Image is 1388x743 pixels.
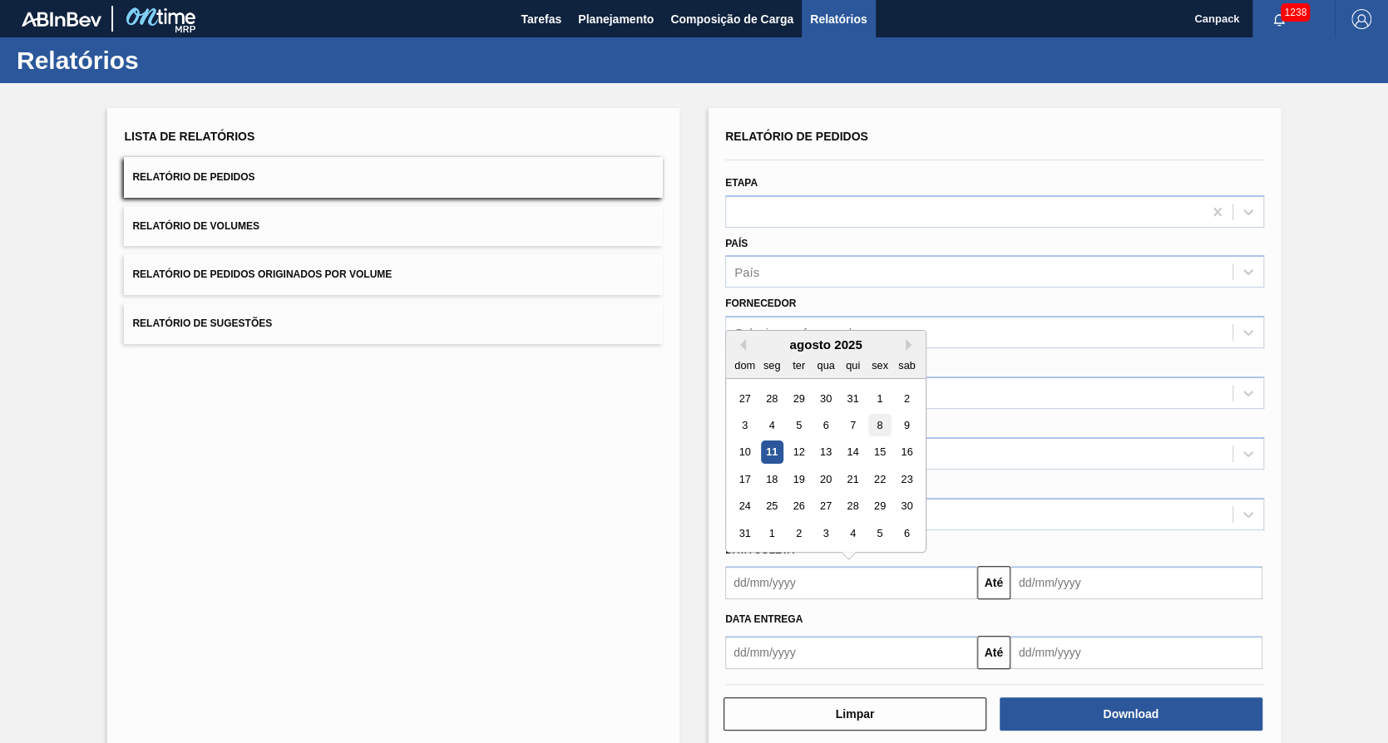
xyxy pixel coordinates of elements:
[124,157,663,198] button: Relatório de Pedidos
[814,387,837,410] div: Choose quarta-feira, 30 de julho de 2025
[124,130,254,143] span: Lista de Relatórios
[814,495,837,518] div: Choose quarta-feira, 27 de agosto de 2025
[1000,697,1262,731] button: Download
[132,317,272,329] span: Relatório de Sugestões
[521,9,561,29] span: Tarefas
[725,298,796,309] label: Fornecedor
[814,354,837,376] div: qua
[896,495,918,518] div: Choose sábado, 30 de agosto de 2025
[868,354,891,376] div: sex
[896,387,918,410] div: Choose sábado, 2 de agosto de 2025
[842,414,864,436] div: Choose quinta-feira, 7 de agosto de 2025
[734,522,756,544] div: Choose domingo, 31 de agosto de 2025
[977,636,1010,669] button: Até
[734,339,746,351] button: Previous Month
[670,9,793,29] span: Composição de Carga
[734,354,756,376] div: dom
[842,441,864,464] div: Choose quinta-feira, 14 de agosto de 2025
[1010,566,1262,599] input: dd/mm/yyyy
[578,9,654,29] span: Planejamento
[814,522,837,544] div: Choose quarta-feira, 3 de setembro de 2025
[734,387,756,410] div: Choose domingo, 27 de julho de 2025
[725,130,868,143] span: Relatório de Pedidos
[788,441,810,464] div: Choose terça-feira, 12 de agosto de 2025
[842,495,864,518] div: Choose quinta-feira, 28 de agosto de 2025
[761,414,783,436] div: Choose segunda-feira, 4 de agosto de 2025
[1351,9,1371,29] img: Logout
[132,220,259,232] span: Relatório de Volumes
[124,206,663,247] button: Relatório de Volumes
[761,354,783,376] div: seg
[734,495,756,518] div: Choose domingo, 24 de agosto de 2025
[788,387,810,410] div: Choose terça-feira, 29 de julho de 2025
[896,522,918,544] div: Choose sábado, 6 de setembro de 2025
[896,414,918,436] div: Choose sábado, 9 de agosto de 2025
[734,265,759,279] div: País
[788,354,810,376] div: ter
[761,468,783,490] div: Choose segunda-feira, 18 de agosto de 2025
[906,339,917,351] button: Next Month
[734,468,756,490] div: Choose domingo, 17 de agosto de 2025
[124,303,663,344] button: Relatório de Sugestões
[788,468,810,490] div: Choose terça-feira, 19 de agosto de 2025
[1281,3,1310,22] span: 1238
[725,636,977,669] input: dd/mm/yyyy
[17,51,312,70] h1: Relatórios
[868,441,891,464] div: Choose sexta-feira, 15 de agosto de 2025
[842,354,864,376] div: qui
[896,468,918,490] div: Choose sábado, 23 de agosto de 2025
[724,697,986,731] button: Limpar
[22,12,101,27] img: TNhmsLtSVTkK8tSr43FrP2fwEKptu5GPRR3wAAAABJRU5ErkJggg==
[124,254,663,295] button: Relatório de Pedidos Originados por Volume
[788,495,810,518] div: Choose terça-feira, 26 de agosto de 2025
[842,522,864,544] div: Choose quinta-feira, 4 de setembro de 2025
[725,177,758,189] label: Etapa
[734,326,862,340] div: Selecione o fornecedor
[977,566,1010,599] button: Até
[132,268,392,280] span: Relatório de Pedidos Originados por Volume
[734,414,756,436] div: Choose domingo, 3 de agosto de 2025
[726,337,926,352] div: agosto 2025
[814,468,837,490] div: Choose quarta-feira, 20 de agosto de 2025
[868,522,891,544] div: Choose sexta-feira, 5 de setembro de 2025
[725,238,748,249] label: País
[1252,7,1306,31] button: Notificações
[842,387,864,410] div: Choose quinta-feira, 31 de julho de 2025
[868,468,891,490] div: Choose sexta-feira, 22 de agosto de 2025
[896,441,918,464] div: Choose sábado, 16 de agosto de 2025
[814,414,837,436] div: Choose quarta-feira, 6 de agosto de 2025
[761,387,783,410] div: Choose segunda-feira, 28 de julho de 2025
[868,414,891,436] div: Choose sexta-feira, 8 de agosto de 2025
[761,522,783,544] div: Choose segunda-feira, 1 de setembro de 2025
[868,387,891,410] div: Choose sexta-feira, 1 de agosto de 2025
[734,441,756,464] div: Choose domingo, 10 de agosto de 2025
[814,441,837,464] div: Choose quarta-feira, 13 de agosto de 2025
[788,522,810,544] div: Choose terça-feira, 2 de setembro de 2025
[788,414,810,436] div: Choose terça-feira, 5 de agosto de 2025
[761,441,783,464] div: Choose segunda-feira, 11 de agosto de 2025
[731,385,920,547] div: month 2025-08
[810,9,867,29] span: Relatórios
[725,566,977,599] input: dd/mm/yyyy
[725,613,803,625] span: Data entrega
[868,495,891,518] div: Choose sexta-feira, 29 de agosto de 2025
[896,354,918,376] div: sab
[761,495,783,518] div: Choose segunda-feira, 25 de agosto de 2025
[1010,636,1262,669] input: dd/mm/yyyy
[842,468,864,490] div: Choose quinta-feira, 21 de agosto de 2025
[132,171,254,183] span: Relatório de Pedidos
